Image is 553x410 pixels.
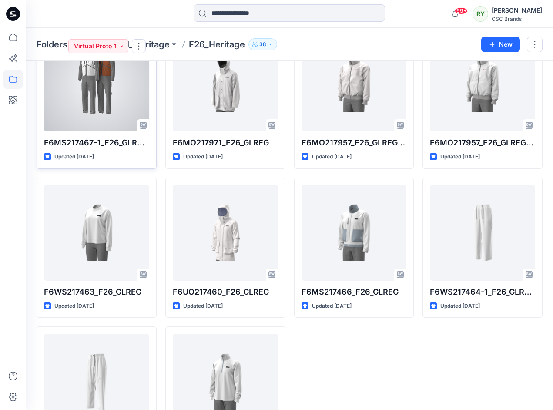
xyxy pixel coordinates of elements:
p: Updated [DATE] [54,302,94,311]
button: 38 [248,38,277,50]
a: F6UO217460_F26_GLREG [173,185,278,281]
p: Updated [DATE] [440,152,480,161]
p: F6MS217467-1_F26_GLREG_VP1 [44,137,149,149]
a: F6MO217957_F26_GLREG_B [430,36,535,131]
p: Updated [DATE] [440,302,480,311]
a: F6WS217464-1_F26_GLREL_VP1 [430,185,535,281]
a: LINEPLAN_Heritage [87,38,170,50]
p: Updated [DATE] [183,302,223,311]
div: [PERSON_NAME] [492,5,542,16]
p: Updated [DATE] [183,152,223,161]
p: F6MS217466_F26_GLREG [302,286,407,298]
a: F6MS217467-1_F26_GLREG_VP1 [44,36,149,131]
p: 38 [259,40,266,49]
div: RY [473,6,488,22]
p: Updated [DATE] [54,152,94,161]
a: F6WS217463_F26_GLREG [44,185,149,281]
a: Folders [37,38,67,50]
button: New [481,37,520,52]
p: F6MO217957_F26_GLREG_B [430,137,535,149]
div: CSC Brands [492,16,542,22]
p: Updated [DATE] [312,152,352,161]
a: F6MO217957_F26_GLREG_A [302,36,407,131]
p: F26_Heritage [189,38,245,50]
p: F6UO217460_F26_GLREG [173,286,278,298]
a: F6MO217971_F26_GLREG [173,36,278,131]
span: 99+ [455,7,468,14]
p: F6MO217957_F26_GLREG_A [302,137,407,149]
a: F6MS217466_F26_GLREG [302,185,407,281]
p: F6MO217971_F26_GLREG [173,137,278,149]
p: F6WS217464-1_F26_GLREL_VP1 [430,286,535,298]
p: F6WS217463_F26_GLREG [44,286,149,298]
p: Updated [DATE] [312,302,352,311]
